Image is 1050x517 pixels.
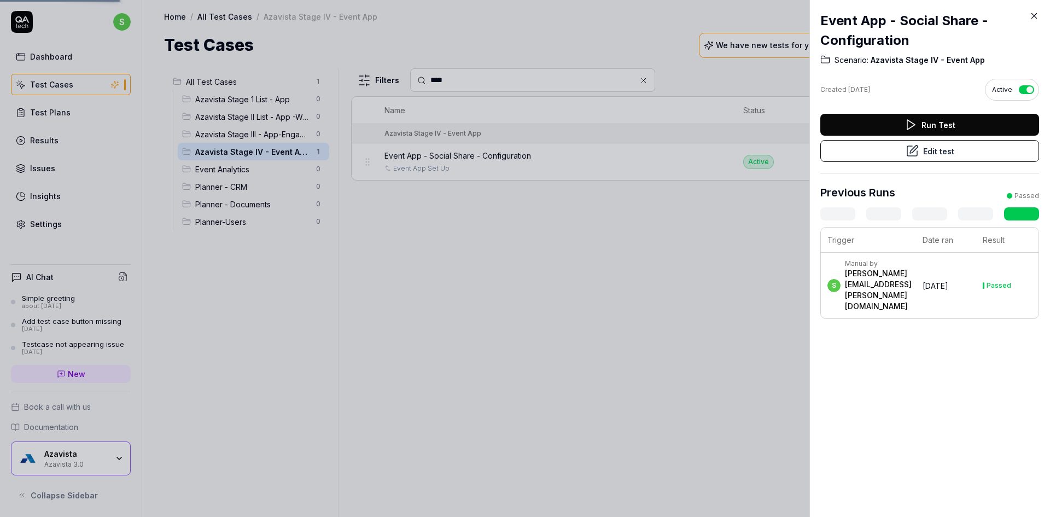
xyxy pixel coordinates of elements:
div: Created [820,85,870,95]
div: Passed [1014,191,1039,201]
time: [DATE] [848,85,870,94]
th: Trigger [821,228,916,253]
span: Scenario: [835,55,868,66]
div: [PERSON_NAME][EMAIL_ADDRESS][PERSON_NAME][DOMAIN_NAME] [845,268,912,312]
span: s [827,279,841,292]
button: Edit test [820,140,1039,162]
h2: Event App - Social Share - Configuration [820,11,1039,50]
div: Passed [987,282,1011,289]
span: Azavista Stage IV - Event App [868,55,985,66]
span: Active [992,85,1012,95]
h3: Previous Runs [820,184,895,201]
time: [DATE] [923,281,948,291]
th: Date ran [916,228,976,253]
th: Result [976,228,1039,253]
div: Manual by [845,259,912,268]
button: Run Test [820,114,1039,136]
